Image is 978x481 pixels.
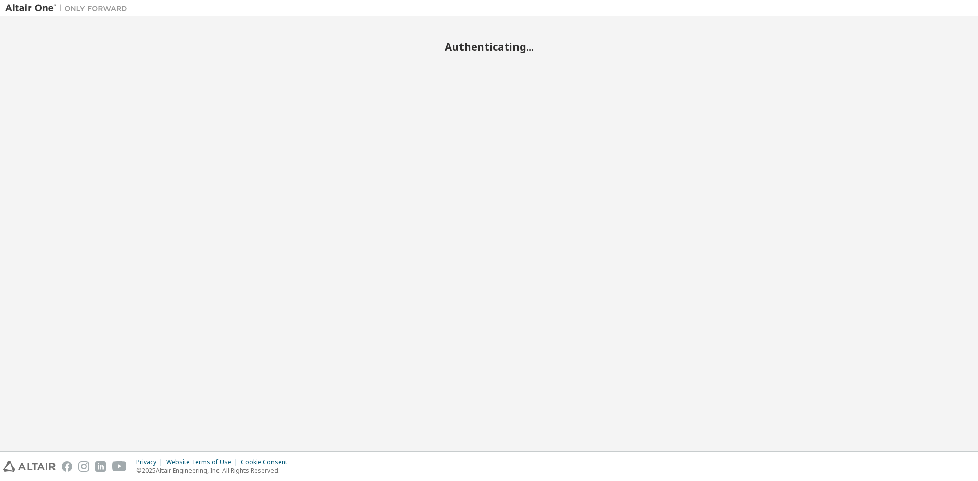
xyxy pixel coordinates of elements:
[136,466,293,475] p: © 2025 Altair Engineering, Inc. All Rights Reserved.
[62,461,72,472] img: facebook.svg
[241,458,293,466] div: Cookie Consent
[5,3,132,13] img: Altair One
[3,461,56,472] img: altair_logo.svg
[166,458,241,466] div: Website Terms of Use
[95,461,106,472] img: linkedin.svg
[136,458,166,466] div: Privacy
[78,461,89,472] img: instagram.svg
[5,40,973,53] h2: Authenticating...
[112,461,127,472] img: youtube.svg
